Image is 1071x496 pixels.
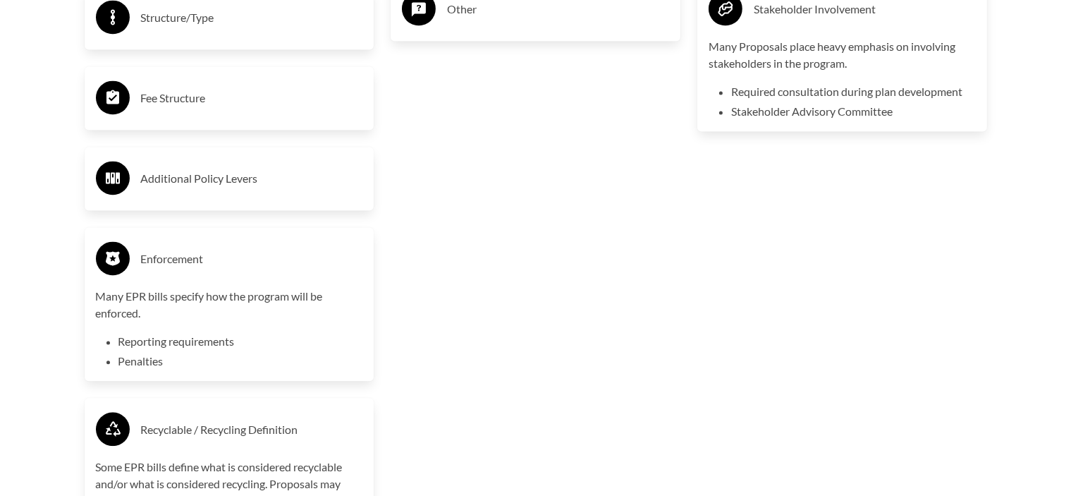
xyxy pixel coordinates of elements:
[141,167,363,190] h3: Additional Policy Levers
[96,288,363,322] p: Many EPR bills specify how the program will be enforced.
[141,6,363,29] h3: Structure/Type
[141,418,363,441] h3: Recyclable / Recycling Definition
[118,353,363,370] li: Penalties
[709,38,976,72] p: Many Proposals place heavy emphasis on involving stakeholders in the program.
[731,83,976,100] li: Required consultation during plan development
[118,333,363,350] li: Reporting requirements
[141,87,363,109] h3: Fee Structure
[731,103,976,120] li: Stakeholder Advisory Committee
[141,248,363,270] h3: Enforcement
